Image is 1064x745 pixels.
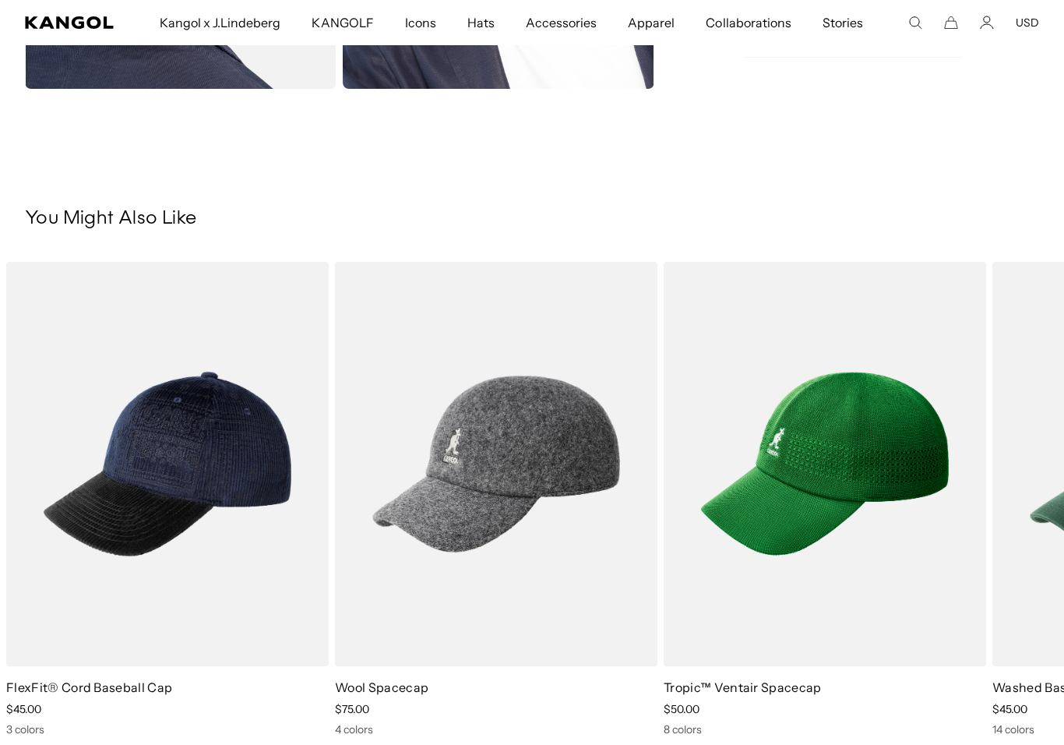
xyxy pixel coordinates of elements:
div: 8 colors [664,722,986,736]
img: Wool Spacecap [335,262,657,667]
a: Account [980,16,994,30]
summary: Search here [908,16,922,30]
div: 3 colors [6,722,329,736]
h3: You Might Also Like [25,207,1039,231]
div: 4 of 5 [329,262,657,737]
button: Cart [944,16,958,30]
span: $50.00 [664,702,699,716]
span: $45.00 [6,702,41,716]
div: 4 colors [335,722,657,736]
a: FlexFit® Cord Baseball Cap [6,680,172,695]
span: $45.00 [992,702,1027,716]
button: USD [1016,16,1039,30]
a: Wool Spacecap [335,680,428,695]
img: FlexFit® Cord Baseball Cap [6,262,329,667]
a: Tropic™ Ventair Spacecap [664,680,822,695]
span: $75.00 [335,702,369,716]
div: 5 of 5 [657,262,986,737]
a: Kangol [25,16,115,29]
img: Tropic™ Ventair Spacecap [664,262,986,667]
